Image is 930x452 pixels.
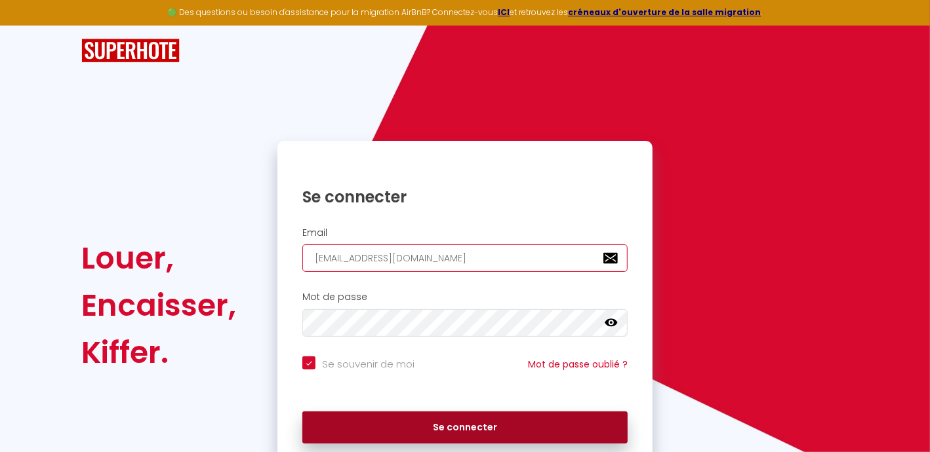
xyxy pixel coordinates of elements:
h2: Email [302,227,628,238]
h2: Mot de passe [302,292,628,303]
img: SuperHote logo [81,39,180,63]
div: Kiffer. [81,329,236,376]
button: Se connecter [302,411,628,444]
div: Encaisser, [81,282,236,329]
h1: Se connecter [302,187,628,207]
a: Mot de passe oublié ? [528,358,628,371]
input: Ton Email [302,244,628,272]
div: Louer, [81,235,236,282]
a: créneaux d'ouverture de la salle migration [569,7,761,18]
a: ICI [498,7,510,18]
